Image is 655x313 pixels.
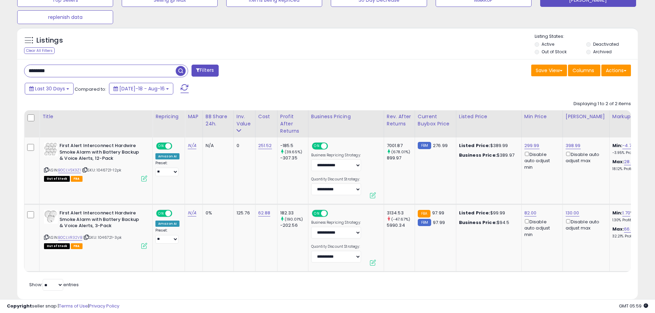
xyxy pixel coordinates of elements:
[327,211,338,216] span: OFF
[612,158,624,165] b: Max:
[237,143,250,149] div: 0
[311,153,361,158] label: Business Repricing Strategy:
[206,143,228,149] div: N/A
[601,65,631,76] button: Actions
[311,113,381,120] div: Business Pricing
[524,210,537,216] a: 82.00
[612,142,623,149] b: Min:
[566,210,579,216] a: 130.00
[171,143,182,149] span: OFF
[157,211,165,216] span: ON
[459,152,516,158] div: $389.97
[622,142,633,149] a: -4.71
[387,113,412,127] div: Rev. After Returns
[568,65,600,76] button: Columns
[280,143,308,149] div: -185.5
[58,167,81,173] a: B0CLVSK3Z1
[572,67,594,74] span: Columns
[459,142,490,149] b: Listed Price:
[58,235,82,241] a: B0CLVR32VB
[566,218,604,231] div: Disable auto adjust max
[459,113,518,120] div: Listed Price
[391,149,410,155] small: (678.01%)
[89,303,119,309] a: Privacy Policy
[433,142,448,149] span: 276.99
[35,85,65,92] span: Last 30 Days
[171,211,182,216] span: OFF
[237,210,250,216] div: 125.76
[619,303,648,309] span: 2025-09-16 05:59 GMT
[624,226,636,233] a: 66.59
[280,222,308,228] div: -202.56
[418,219,431,226] small: FBM
[237,113,252,127] div: Inv. value
[432,210,444,216] span: 97.99
[542,41,554,47] label: Active
[155,113,182,120] div: Repricing
[433,219,445,226] span: 97.99
[524,218,557,238] div: Disable auto adjust min
[418,113,453,127] div: Current Buybox Price
[612,226,624,232] b: Max:
[285,149,302,155] small: (39.65%)
[535,33,638,40] p: Listing States:
[155,221,179,227] div: Amazon AI
[593,49,612,55] label: Archived
[459,220,516,226] div: $94.5
[71,176,83,182] span: FBA
[206,113,231,127] div: BB Share 24h.
[459,210,490,216] b: Listed Price:
[418,210,430,217] small: FBA
[155,153,179,159] div: Amazon AI
[459,219,497,226] b: Business Price:
[44,210,147,248] div: ASIN:
[624,158,636,165] a: 28.75
[44,143,58,156] img: 41eNm5FbXQL._SL40_.jpg
[280,155,308,161] div: -307.35
[387,155,415,161] div: 899.97
[622,210,630,216] a: 1.70
[192,65,218,77] button: Filters
[36,36,63,45] h5: Listings
[566,150,604,164] div: Disable auto adjust max
[531,65,567,76] button: Save View
[188,113,199,120] div: MAP
[542,49,567,55] label: Out of Stock
[258,210,271,216] a: 62.88
[311,177,361,182] label: Quantity Discount Strategy:
[280,210,308,216] div: 182.33
[59,210,143,231] b: First Alert Interconnect Hardwire Smoke Alarm with Battery Backup & Voice Alerts, 3-Pack
[119,85,165,92] span: [DATE]-18 - Aug-16
[188,142,196,149] a: N/A
[311,244,361,249] label: Quantity Discount Strategy:
[285,216,303,222] small: (190.01%)
[206,210,228,216] div: 0%
[311,220,361,225] label: Business Repricing Strategy:
[387,210,415,216] div: 3134.53
[258,113,274,120] div: Cost
[83,235,122,240] span: | SKU: 1046721-3pk
[42,113,150,120] div: Title
[313,143,321,149] span: ON
[44,143,147,181] div: ASIN:
[44,210,58,224] img: 41Lgdhy5HoL._SL40_.jpg
[59,303,88,309] a: Terms of Use
[566,142,581,149] a: 398.99
[7,303,119,310] div: seller snap | |
[524,150,557,170] div: Disable auto adjust min
[459,210,516,216] div: $99.99
[387,222,415,228] div: 5990.34
[280,113,305,135] div: Profit After Returns
[44,243,70,249] span: All listings that are currently out of stock and unavailable for purchase on Amazon
[157,143,165,149] span: ON
[59,143,143,164] b: First Alert Interconnect Hardwire Smoke Alarm with Battery Backup & Voice Alerts, 12-Pack
[25,83,74,94] button: Last 30 Days
[391,216,410,222] small: (-47.67%)
[7,303,32,309] strong: Copyright
[524,142,539,149] a: 299.99
[24,47,55,54] div: Clear All Filters
[459,152,497,158] b: Business Price:
[574,101,631,107] div: Displaying 1 to 2 of 2 items
[327,143,338,149] span: OFF
[566,113,607,120] div: [PERSON_NAME]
